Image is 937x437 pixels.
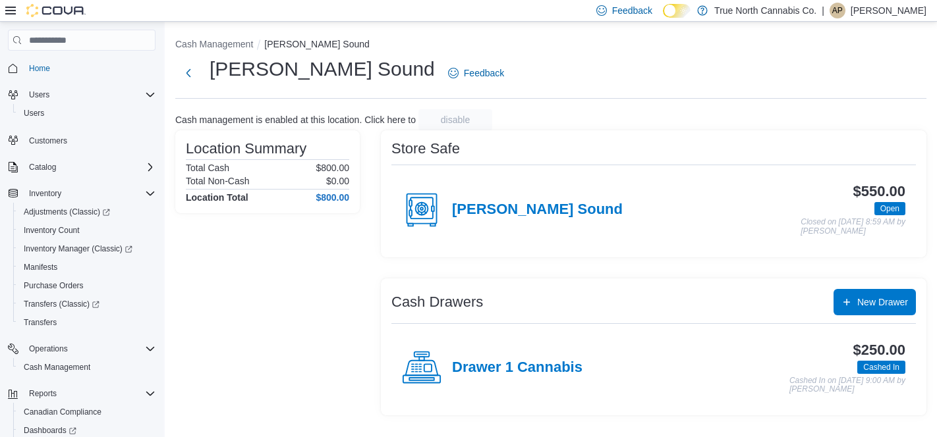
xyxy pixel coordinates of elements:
h4: [PERSON_NAME] Sound [452,201,623,218]
p: Cashed In on [DATE] 9:00 AM by [PERSON_NAME] [789,376,905,394]
a: Users [18,105,49,121]
button: Operations [3,340,161,358]
span: Purchase Orders [18,278,156,294]
span: Transfers (Classic) [24,299,99,309]
a: Home [24,61,55,76]
span: Customers [24,132,156,148]
button: Operations [24,341,73,357]
span: Operations [24,341,156,357]
span: Catalog [29,162,56,172]
button: Reports [24,386,62,401]
button: New Drawer [834,289,916,315]
p: Cash management is enabled at this location. Click here to [175,115,416,125]
span: Adjustments (Classic) [24,207,110,217]
h6: Total Non-Cash [186,176,250,186]
a: Adjustments (Classic) [18,204,115,220]
button: Canadian Compliance [13,403,161,421]
p: True North Cannabis Co. [714,3,816,18]
a: Canadian Compliance [18,404,107,420]
button: Cash Management [13,358,161,376]
span: Manifests [18,259,156,275]
span: Catalog [24,159,156,175]
div: Andrew Patterson [830,3,845,18]
span: Users [24,108,44,118]
h3: Cash Drawers [391,294,483,310]
span: Open [880,203,899,215]
span: Open [874,202,905,215]
button: Users [13,104,161,122]
span: Home [29,63,50,74]
span: AP [832,3,843,18]
button: Inventory Count [13,221,161,240]
span: Inventory Count [18,222,156,238]
span: Inventory Manager (Classic) [24,244,132,254]
span: Canadian Compliance [18,404,156,420]
span: Customers [29,136,67,146]
span: Manifests [24,262,57,272]
nav: An example of EuiBreadcrumbs [175,38,926,53]
span: Transfers [18,315,156,330]
p: $800.00 [316,163,349,173]
span: Purchase Orders [24,280,84,291]
h3: $550.00 [853,184,905,199]
h4: Location Total [186,192,248,203]
span: Cash Management [18,359,156,375]
span: Dashboards [24,425,76,436]
span: Inventory Manager (Classic) [18,241,156,257]
a: Feedback [443,60,509,86]
p: [PERSON_NAME] [851,3,926,18]
button: Home [3,59,161,78]
span: New Drawer [857,296,908,309]
a: Customers [24,133,72,149]
a: Inventory Manager (Classic) [18,241,138,257]
span: Transfers (Classic) [18,296,156,312]
h3: Location Summary [186,141,306,157]
button: Catalog [24,159,61,175]
h6: Total Cash [186,163,229,173]
button: Inventory [24,186,67,201]
span: Canadian Compliance [24,407,101,417]
button: Catalog [3,158,161,176]
a: Adjustments (Classic) [13,203,161,221]
button: Inventory [3,184,161,203]
span: Feedback [612,4,652,17]
p: Closed on [DATE] 8:59 AM by [PERSON_NAME] [801,218,905,236]
span: Users [18,105,156,121]
button: Manifests [13,258,161,276]
a: Cash Management [18,359,96,375]
h4: $800.00 [316,192,349,203]
a: Transfers (Classic) [13,295,161,313]
a: Inventory Count [18,222,85,238]
span: Transfers [24,317,57,328]
span: Users [29,90,49,100]
span: Reports [24,386,156,401]
button: Reports [3,384,161,403]
p: | [822,3,824,18]
span: Cash Management [24,362,90,373]
span: Inventory [24,186,156,201]
h4: Drawer 1 Cannabis [452,359,582,376]
a: Purchase Orders [18,278,89,294]
button: Users [3,86,161,104]
span: Home [24,60,156,76]
span: Cashed In [857,361,905,374]
button: [PERSON_NAME] Sound [264,39,370,49]
button: Transfers [13,313,161,332]
a: Transfers (Classic) [18,296,105,312]
button: disable [418,109,492,130]
button: Cash Management [175,39,253,49]
a: Transfers [18,315,62,330]
span: Inventory Count [24,225,80,236]
span: disable [441,113,470,126]
button: Purchase Orders [13,276,161,295]
p: $0.00 [326,176,349,186]
input: Dark Mode [663,4,691,18]
h1: [PERSON_NAME] Sound [210,56,435,82]
span: Operations [29,344,68,354]
span: Feedback [464,66,504,80]
a: Manifests [18,259,63,275]
a: Inventory Manager (Classic) [13,240,161,258]
span: Users [24,87,156,103]
span: Adjustments (Classic) [18,204,156,220]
